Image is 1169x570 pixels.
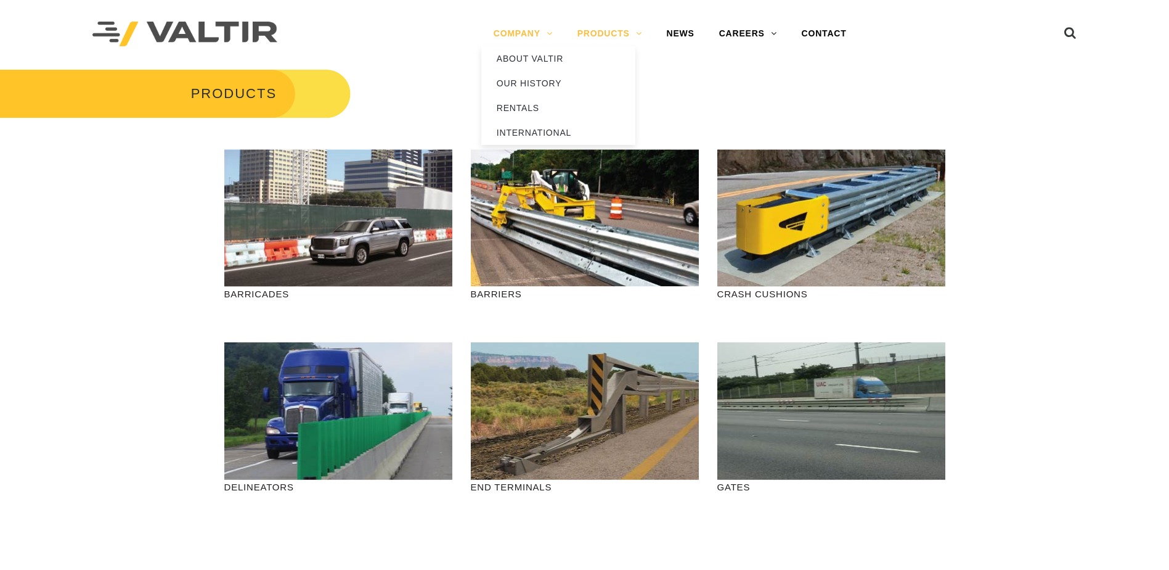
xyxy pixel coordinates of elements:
[707,22,789,46] a: CAREERS
[481,71,635,96] a: OUR HISTORY
[481,96,635,120] a: RENTALS
[481,120,635,145] a: INTERNATIONAL
[471,480,699,494] p: END TERMINALS
[224,480,452,494] p: DELINEATORS
[481,22,565,46] a: COMPANY
[481,46,635,71] a: ABOUT VALTIR
[654,22,707,46] a: NEWS
[717,480,945,494] p: GATES
[224,287,452,301] p: BARRICADES
[789,22,859,46] a: CONTACT
[92,22,277,47] img: Valtir
[565,22,654,46] a: PRODUCTS
[717,287,945,301] p: CRASH CUSHIONS
[471,287,699,301] p: BARRIERS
